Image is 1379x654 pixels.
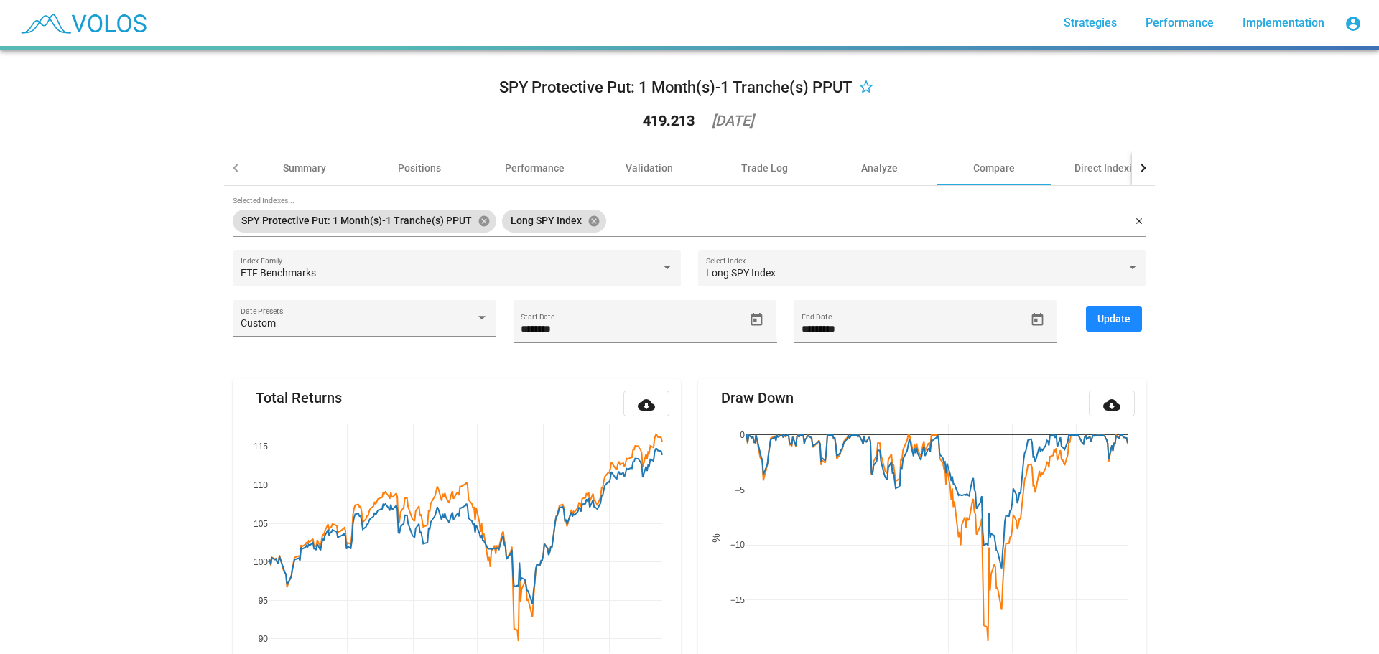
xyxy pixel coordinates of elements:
mat-chip: SPY Protective Put: 1 Month(s)-1 Tranche(s) PPUT [233,210,496,233]
mat-card-title: Draw Down [721,391,794,405]
div: Summary [283,161,326,175]
mat-card-title: Total Returns [256,391,342,405]
span: Performance [1146,16,1214,29]
img: blue_transparent.png [11,5,154,41]
a: Implementation [1231,10,1336,36]
a: Performance [1134,10,1225,36]
div: Direct Indexing [1074,161,1143,175]
div: SPY Protective Put: 1 Month(s)-1 Tranche(s) PPUT [499,76,852,99]
div: Performance [505,161,565,175]
span: Long SPY Index [706,267,776,279]
div: Positions [398,161,441,175]
mat-icon: cloud_download [1103,396,1120,414]
button: Open calendar [1025,307,1050,332]
mat-icon: close [1134,216,1144,228]
div: [DATE] [712,113,753,128]
mat-icon: account_circle [1345,15,1362,32]
mat-chip: Long SPY Index [502,210,606,233]
mat-icon: cancel [478,215,491,228]
mat-icon: cloud_download [638,396,655,414]
div: Analyze [861,161,898,175]
mat-icon: star_border [858,80,875,97]
button: Open calendar [744,307,769,332]
span: Implementation [1243,16,1324,29]
div: Validation [626,161,673,175]
button: Update [1086,306,1142,332]
a: Strategies [1052,10,1128,36]
span: Custom [241,317,276,329]
mat-icon: cancel [588,215,600,228]
div: 419.213 [643,113,695,128]
span: Update [1097,313,1130,324]
span: Strategies [1064,16,1117,29]
div: Trade Log [741,161,788,175]
span: ETF Benchmarks [241,267,316,279]
div: Compare [973,161,1015,175]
